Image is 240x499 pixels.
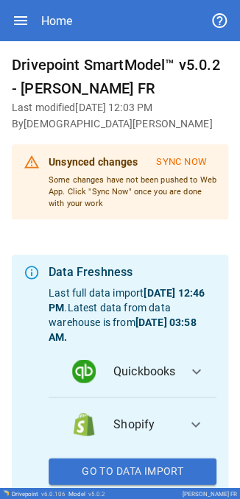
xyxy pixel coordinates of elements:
button: Sync Now [147,150,216,174]
button: data_logoQuickbooks [49,344,216,397]
h6: Last modified [DATE] 12:03 PM [12,100,228,116]
div: Drivepoint [12,490,66,497]
h6: By [DEMOGRAPHIC_DATA][PERSON_NAME] [12,116,228,132]
div: Data Freshness [49,263,216,281]
img: data_logo [72,412,96,436]
button: data_logoShopify [49,397,216,450]
img: data_logo [72,359,96,383]
b: [DATE] 12:46 PM [49,287,205,314]
h6: Drivepoint SmartModel™ v5.0.2 - [PERSON_NAME] FR [12,53,228,100]
span: expand_more [187,415,205,433]
div: [PERSON_NAME] FR [183,490,237,497]
span: v 5.0.2 [88,490,105,497]
span: Quickbooks [113,362,176,380]
b: [DATE] 03:58 AM . [49,316,196,343]
span: expand_more [187,362,205,380]
p: Some changes have not been pushed to Web App. Click "Sync Now" once you are done with your work [49,174,216,209]
span: v 6.0.106 [41,490,66,497]
b: Unsynced changes [49,156,138,168]
img: Drivepoint [3,489,9,495]
div: Home [41,14,72,28]
p: Last full data import . Latest data from data warehouse is from [49,286,216,344]
span: Shopify [113,415,175,433]
button: Go To Data Import [49,458,216,484]
div: Model [68,490,105,497]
